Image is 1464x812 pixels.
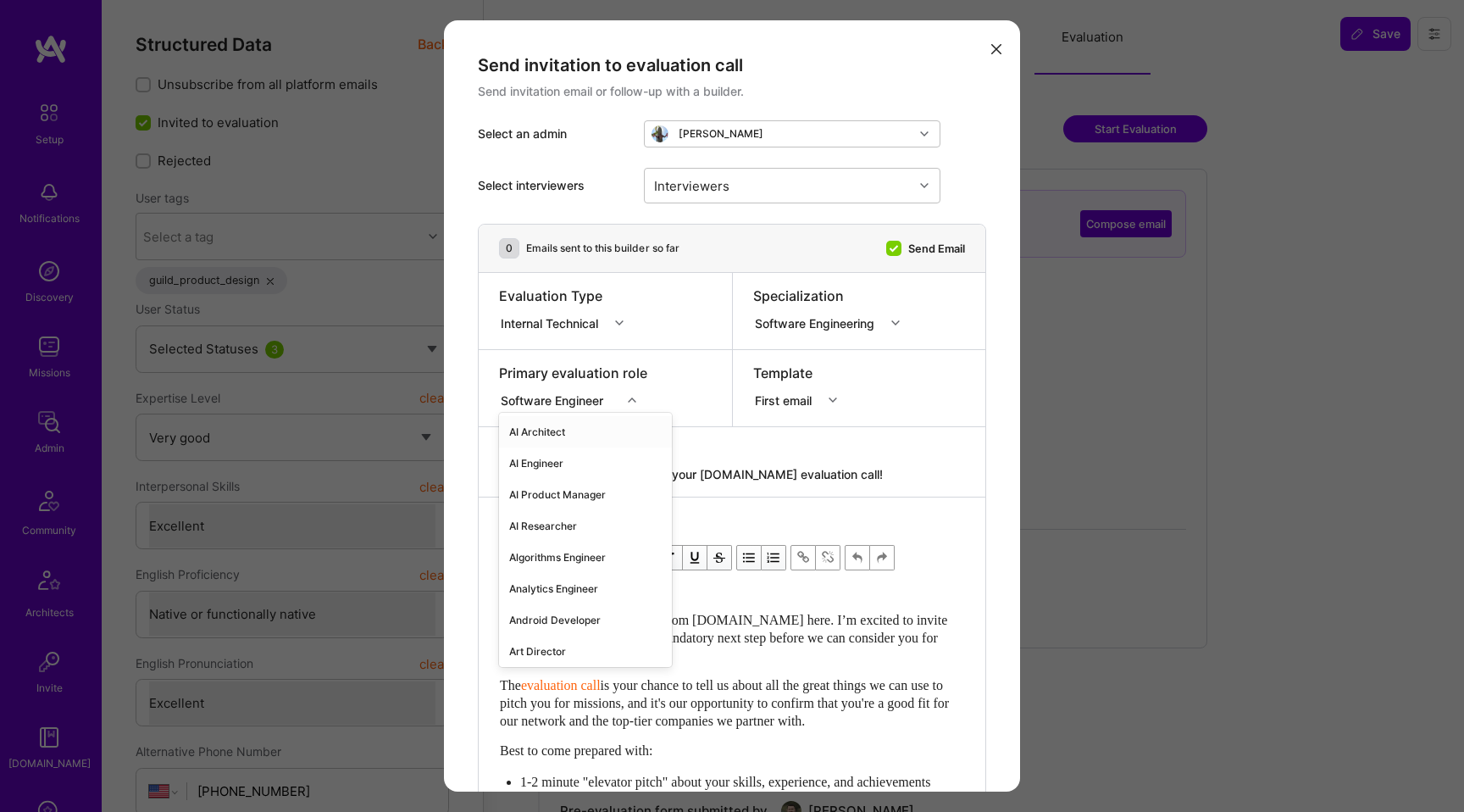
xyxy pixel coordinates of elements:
i: icon Chevron [628,396,636,404]
button: Underline [683,545,707,570]
button: Link [790,545,816,570]
div: AI Product Manager [499,479,672,510]
span: {{contactOwnerFirstName}} from [DOMAIN_NAME] here. I’m excited to invite you to an [500,613,951,645]
button: Strikethrough [707,545,732,570]
span: The [500,678,521,692]
div: Software Engineer [501,391,610,409]
div: Body [499,511,965,530]
span: — a mandatory next step before we can consider you for missions. [500,631,941,663]
button: Remove Link [816,545,840,570]
div: Internal Technical [501,314,605,331]
a: evaluation call [521,678,601,692]
div: [PERSON_NAME] [679,127,763,141]
div: Algorithms Engineer [499,542,672,573]
div: modal [444,20,1020,792]
div: Specialization [753,286,911,305]
i: icon Chevron [615,319,624,327]
button: OL [762,545,786,570]
span: is your chance to tell us about all the great things we can use to pitch you for missions, and it... [500,678,952,728]
div: Software Engineering [755,314,881,331]
div: AI Architect [499,416,672,448]
i: icon Close [991,44,1001,54]
div: Select an admin [478,125,630,142]
button: Undo [845,545,870,570]
div: Send invitation to evaluation call [478,54,986,76]
span: 1-2 minute "elevator pitch" about your skills, experience, and achievements [520,775,930,789]
div: Emails sent to this builder so far [526,241,679,256]
div: Send invitation email or follow-up with a builder. [478,83,986,100]
div: Art Director [499,636,672,667]
div: Android Developer [499,604,672,636]
div: Subject [499,441,965,459]
div: Analytics Engineer [499,573,672,604]
i: icon Chevron [891,319,900,327]
div: First email [755,391,818,409]
img: User Avatar [652,125,668,142]
button: Redo [870,545,895,570]
div: 0 [499,238,519,259]
i: icon Chevron [920,181,929,190]
i: icon Chevron [829,396,837,404]
div: Evaluation Type [499,286,635,305]
div: Interviewers [650,173,734,197]
div: Select interviewers [478,177,630,194]
span: Best to come prepared with: [500,743,652,758]
i: icon Chevron [920,130,929,138]
div: Template [753,364,848,382]
button: UL [736,545,762,570]
div: Primary evaluation role [499,364,647,382]
div: AI Engineer [499,448,672,479]
textarea: {{builderFirstName}}, schedule your [DOMAIN_NAME] evaluation call! [499,466,965,483]
div: AI Researcher [499,510,672,542]
span: Send Email [908,239,965,257]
